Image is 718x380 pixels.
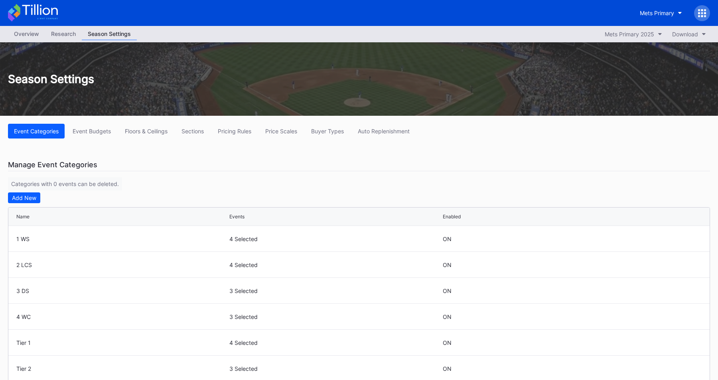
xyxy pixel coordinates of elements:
div: 3 DS [16,287,227,294]
div: Enabled [443,214,461,220]
div: ON [443,236,452,242]
div: 4 Selected [229,339,440,346]
button: Pricing Rules [212,124,257,139]
div: ON [443,313,452,320]
button: Event Budgets [67,124,117,139]
div: Event Budgets [73,128,111,135]
div: 3 Selected [229,287,440,294]
div: Manage Event Categories [8,158,710,171]
div: 4 Selected [229,236,440,242]
div: 4 Selected [229,261,440,268]
div: ON [443,261,452,268]
div: Name [16,214,30,220]
div: 3 Selected [229,365,440,372]
div: Auto Replenishment [358,128,410,135]
button: Buyer Types [305,124,350,139]
div: Buyer Types [311,128,344,135]
button: Sections [176,124,210,139]
button: Download [668,29,710,40]
div: Categories with 0 events can be deleted. [8,177,122,190]
div: Price Scales [265,128,297,135]
button: Mets Primary 2025 [601,29,666,40]
button: Event Categories [8,124,65,139]
div: Overview [8,28,45,40]
button: Price Scales [259,124,303,139]
div: Events [229,214,245,220]
a: Research [45,28,82,40]
div: Floors & Ceilings [125,128,168,135]
div: 4 WC [16,313,227,320]
button: Auto Replenishment [352,124,416,139]
div: 2 LCS [16,261,227,268]
a: Season Settings [82,28,137,40]
div: Research [45,28,82,40]
div: Tier 2 [16,365,227,372]
div: ON [443,339,452,346]
div: Add New [12,194,36,201]
div: ON [443,287,452,294]
button: Mets Primary [634,6,688,20]
div: Sections [181,128,204,135]
div: 3 Selected [229,313,440,320]
div: Tier 1 [16,339,227,346]
div: ON [443,365,452,372]
div: 1 WS [16,236,227,242]
div: Event Categories [14,128,59,135]
div: Mets Primary 2025 [605,31,654,38]
div: Download [672,31,698,38]
div: Pricing Rules [218,128,251,135]
div: Mets Primary [640,10,674,16]
a: Overview [8,28,45,40]
button: Add New [8,192,40,203]
button: Floors & Ceilings [119,124,174,139]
